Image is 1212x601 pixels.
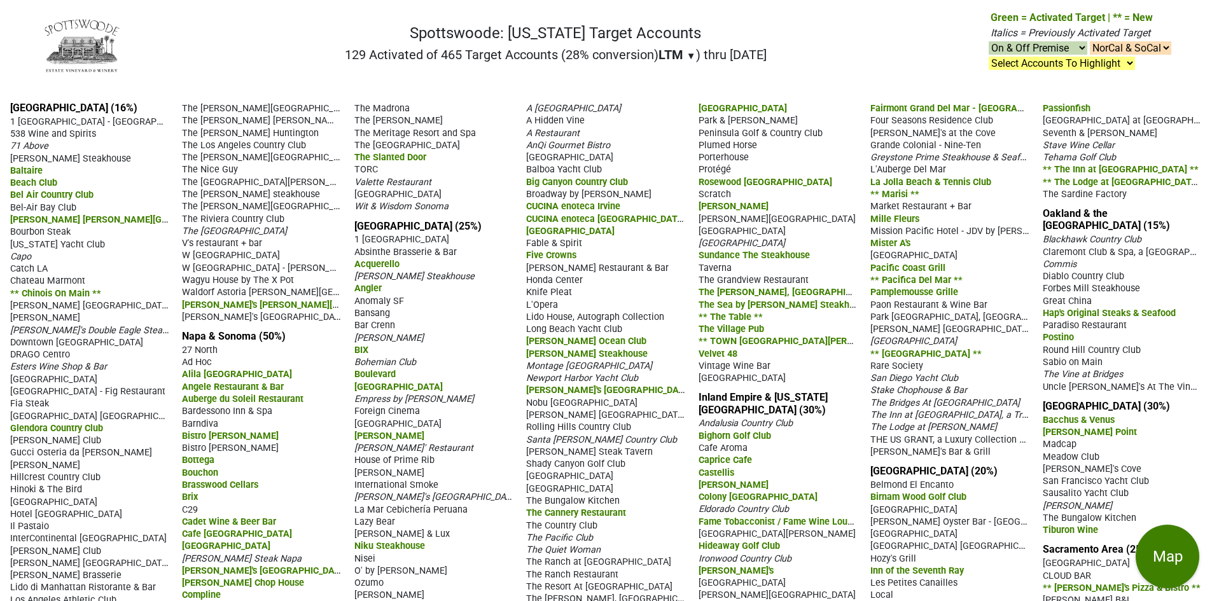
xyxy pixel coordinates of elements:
span: [US_STATE] Yacht Club [10,239,105,250]
a: Inland Empire & [US_STATE][GEOGRAPHIC_DATA] (30%) [699,391,828,415]
span: Foreign Cinema [354,406,420,417]
span: Sundance The Steakhouse [699,250,810,261]
span: CUCINA enoteca Irvine [526,201,620,212]
span: Boulevard [354,369,396,380]
a: [GEOGRAPHIC_DATA] (16%) [10,102,137,114]
span: Castellis [699,467,734,478]
span: [PERSON_NAME] [GEOGRAPHIC_DATA] [870,322,1030,335]
span: Stave Wine Cellar [1043,140,1115,151]
span: Hillcrest Country Club [10,472,101,483]
span: [GEOGRAPHIC_DATA] [699,103,787,114]
span: [GEOGRAPHIC_DATA] [870,336,957,347]
a: Oakland & the [GEOGRAPHIC_DATA] (15%) [1043,207,1170,231]
span: A Restaurant [526,128,580,139]
span: The Bungalow Kitchen [1043,513,1136,523]
span: Diablo Country Club [1043,271,1124,282]
span: The Bungalow Kitchen [526,495,620,506]
span: W [GEOGRAPHIC_DATA] - [PERSON_NAME][GEOGRAPHIC_DATA] [182,261,445,273]
span: The Nice Guy [182,164,238,175]
span: Four Seasons Residence Club [870,115,993,126]
span: Fairmont Grand Del Mar - [GEOGRAPHIC_DATA] [870,102,1067,114]
span: [GEOGRAPHIC_DATA] [354,189,442,200]
span: Local [870,590,893,600]
span: Balboa Yacht Club [526,164,602,175]
span: The Meritage Resort and Spa [354,128,476,139]
span: The Slanted Door [354,152,426,163]
span: Taverna [699,263,732,273]
span: The Sea by [PERSON_NAME] Steakhouse [699,298,869,310]
span: Mission Pacific Hotel - JDV by [PERSON_NAME] [870,225,1068,237]
span: Bacchus & Venus [1043,415,1115,425]
span: ** TOWN [GEOGRAPHIC_DATA][PERSON_NAME] ** [699,335,909,347]
span: The Country Club [526,520,597,531]
span: Ironwood Country Club [699,553,791,564]
span: Postino [1043,332,1074,343]
span: [PERSON_NAME] [PERSON_NAME][GEOGRAPHIC_DATA], A [GEOGRAPHIC_DATA] [10,213,344,225]
span: The Grandview Restaurant [699,275,809,286]
span: Colony [GEOGRAPHIC_DATA] [699,492,818,502]
span: Empress by [PERSON_NAME] [354,394,474,404]
span: InterContinental [GEOGRAPHIC_DATA] [10,533,167,544]
span: [PERSON_NAME]'s [PERSON_NAME][GEOGRAPHIC_DATA] [182,298,418,310]
span: [GEOGRAPHIC_DATA] [870,250,958,261]
span: Peninsula Golf & Country Club [699,128,823,139]
span: Long Beach Yacht Club [526,324,622,335]
span: Bardessono Inn & Spa [182,406,272,417]
span: Compline [182,590,221,600]
span: [PERSON_NAME] [10,312,80,323]
span: Porterhouse [699,152,749,163]
a: Napa & Sonoma (50%) [182,330,286,342]
span: L'Opera [526,300,558,310]
span: ** Pacifica Del Mar ** [870,275,963,286]
span: 71 Above [10,141,48,151]
span: [GEOGRAPHIC_DATA] [526,483,613,494]
span: Broadway by [PERSON_NAME] [526,189,651,200]
span: International Smoke [354,480,438,490]
span: La Jolla Beach & Tennis Club [870,177,991,188]
span: A [GEOGRAPHIC_DATA] [526,103,621,114]
span: Bistro [PERSON_NAME] [182,431,279,441]
span: San Diego Yacht Club [870,373,958,383]
span: The Ranch Restaurant [526,569,618,580]
span: [PERSON_NAME] [699,201,769,212]
span: [GEOGRAPHIC_DATA] [1043,558,1130,569]
span: Hinoki & The Bird [10,484,82,495]
span: [PERSON_NAME]'s [GEOGRAPHIC_DATA][PERSON_NAME] [182,310,417,322]
span: Blackhawk Country Club [1043,234,1141,245]
span: [GEOGRAPHIC_DATA] [10,497,97,508]
span: 1 [GEOGRAPHIC_DATA] [354,234,449,245]
span: Valette Restaurant [354,177,431,188]
span: Park & [PERSON_NAME] [699,115,798,126]
span: [GEOGRAPHIC_DATA] [870,504,958,515]
span: Scratch [699,189,731,200]
span: Ozumo [354,577,384,588]
span: [PERSON_NAME]' Restaurant [354,443,473,453]
span: Gucci Osteria da [PERSON_NAME] [10,447,152,458]
span: Greystone Prime Steakhouse & Seafood [870,151,1035,163]
a: [GEOGRAPHIC_DATA] (25%) [354,220,482,232]
span: Cadet Wine & Beer Bar [182,516,276,527]
span: ▼ [686,50,696,62]
span: THE US GRANT, a Luxury Collection Hotel, [GEOGRAPHIC_DATA] [870,433,1133,445]
span: Les Petites Canailles [870,577,958,588]
span: San Francisco Yacht Club [1043,476,1149,487]
span: Il Pastaio [10,521,49,532]
span: Vintage Wine Bar [699,361,770,371]
span: [PERSON_NAME]'s [GEOGRAPHIC_DATA] [354,490,519,502]
span: Catch LA [10,263,48,274]
span: Knife Pleat [526,287,572,298]
span: [PERSON_NAME]'s at the Cove [870,128,996,139]
span: Fable & Spirit [526,238,582,249]
span: The [PERSON_NAME], [GEOGRAPHIC_DATA] [699,286,881,298]
span: [PERSON_NAME] [699,480,769,490]
span: Cafe [GEOGRAPHIC_DATA] [182,528,292,539]
span: Niku Steakhouse [354,541,425,551]
span: Andalusia Country Club [699,418,793,429]
span: A Hidden Vine [526,115,585,126]
span: Barndiva [182,418,218,429]
span: Absinthe Brasserie & Bar [354,247,457,258]
span: [PERSON_NAME] Ocean Club [526,336,646,347]
h1: Spottswoode: [US_STATE] Target Accounts [345,24,767,43]
span: L'Auberge Del Mar [870,164,946,175]
h2: 129 Activated of 465 Target Accounts (28% conversion) ) thru [DATE] [345,47,767,62]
